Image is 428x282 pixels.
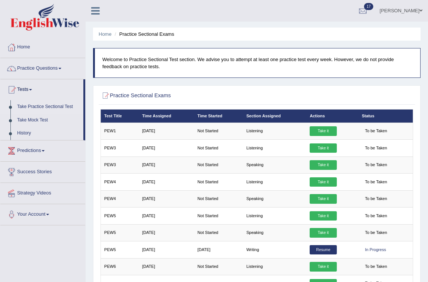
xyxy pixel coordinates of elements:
[358,110,413,123] th: Status
[362,177,390,187] span: To be Taken
[139,174,194,190] td: [DATE]
[0,37,85,56] a: Home
[139,140,194,156] td: [DATE]
[310,228,336,238] a: Take it
[243,110,307,123] th: Section Assigned
[139,190,194,207] td: [DATE]
[14,127,83,140] a: History
[310,211,336,221] a: Take it
[139,110,194,123] th: Time Assigned
[139,241,194,258] td: [DATE]
[100,258,138,275] td: PEW6
[100,110,138,123] th: Test Title
[362,126,390,136] span: To be Taken
[362,228,390,238] span: To be Taken
[243,258,307,275] td: Listening
[243,156,307,173] td: Speaking
[100,91,294,101] h2: Practice Sectional Exams
[139,207,194,224] td: [DATE]
[310,143,336,153] a: Take it
[0,204,85,223] a: Your Account
[194,207,243,224] td: Not Started
[194,156,243,173] td: Not Started
[243,123,307,139] td: Listening
[100,241,138,258] td: PEW5
[364,3,373,10] span: 17
[14,114,83,127] a: Take Mock Test
[362,245,389,255] div: In Progress
[100,156,138,173] td: PEW3
[243,224,307,241] td: Speaking
[194,224,243,241] td: Not Started
[139,224,194,241] td: [DATE]
[100,140,138,156] td: PEW3
[362,194,390,204] span: To be Taken
[243,190,307,207] td: Speaking
[194,174,243,190] td: Not Started
[0,183,85,202] a: Strategy Videos
[139,156,194,173] td: [DATE]
[100,207,138,224] td: PEW5
[194,123,243,139] td: Not Started
[362,160,390,170] span: To be Taken
[310,194,336,204] a: Take it
[362,143,390,153] span: To be Taken
[0,140,85,159] a: Predictions
[310,177,336,187] a: Take it
[100,123,138,139] td: PEW1
[100,174,138,190] td: PEW4
[99,31,112,37] a: Home
[194,110,243,123] th: Time Started
[0,58,85,77] a: Practice Questions
[0,162,85,180] a: Success Stories
[310,262,336,272] a: Take it
[310,126,336,136] a: Take it
[14,100,83,114] a: Take Practice Sectional Test
[243,174,307,190] td: Listening
[306,110,358,123] th: Actions
[243,241,307,258] td: Writing
[194,140,243,156] td: Not Started
[194,241,243,258] td: [DATE]
[194,190,243,207] td: Not Started
[113,31,174,38] li: Practice Sectional Exams
[100,190,138,207] td: PEW4
[139,123,194,139] td: [DATE]
[362,211,390,221] span: To be Taken
[102,56,413,70] p: Welcome to Practice Sectional Test section. We advise you to attempt at least one practice test e...
[243,140,307,156] td: Listening
[0,79,83,98] a: Tests
[139,258,194,275] td: [DATE]
[243,207,307,224] td: Listening
[362,262,390,272] span: To be Taken
[310,160,336,170] a: Take it
[310,245,336,255] a: Resume
[100,224,138,241] td: PEW5
[194,258,243,275] td: Not Started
